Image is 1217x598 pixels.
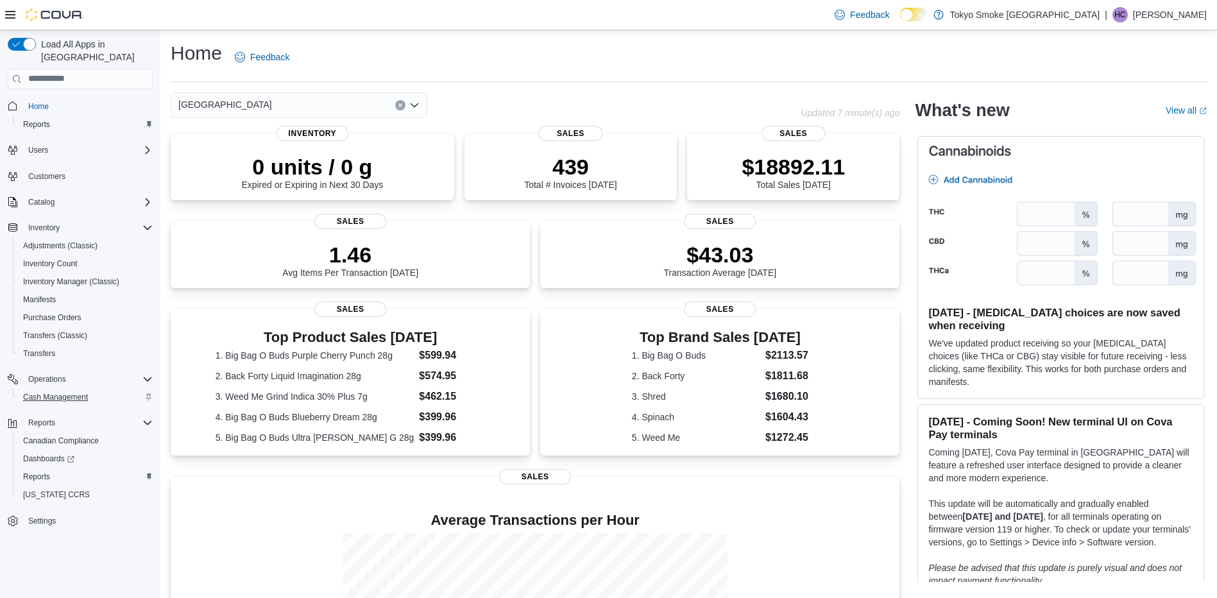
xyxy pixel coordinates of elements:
[18,433,153,448] span: Canadian Compliance
[18,117,153,132] span: Reports
[230,44,294,70] a: Feedback
[18,256,83,271] a: Inventory Count
[13,309,158,327] button: Purchase Orders
[409,100,420,110] button: Open list of options
[13,345,158,363] button: Transfers
[23,392,88,402] span: Cash Management
[28,101,49,112] span: Home
[26,8,83,21] img: Cova
[241,154,383,180] p: 0 units / 0 g
[3,511,158,530] button: Settings
[23,454,74,464] span: Dashboards
[250,51,289,64] span: Feedback
[18,451,153,466] span: Dashboards
[765,348,808,363] dd: $2113.57
[18,469,55,484] a: Reports
[18,292,61,307] a: Manifests
[18,328,153,343] span: Transfers (Classic)
[23,142,153,158] span: Users
[1112,7,1128,22] div: Heather Chafe
[314,302,386,317] span: Sales
[18,274,124,289] a: Inventory Manager (Classic)
[3,414,158,432] button: Reports
[18,292,153,307] span: Manifests
[830,2,894,28] a: Feedback
[395,100,405,110] button: Clear input
[3,193,158,211] button: Catalog
[13,291,158,309] button: Manifests
[1105,7,1107,22] p: |
[8,92,153,564] nav: Complex example
[241,154,383,190] div: Expired or Expiring in Next 30 Days
[23,277,119,287] span: Inventory Manager (Classic)
[28,197,55,207] span: Catalog
[18,451,80,466] a: Dashboards
[216,431,414,444] dt: 5. Big Bag O Buds Ultra [PERSON_NAME] G 28g
[13,327,158,345] button: Transfers (Classic)
[801,108,899,118] p: Updated 7 minute(s) ago
[3,141,158,159] button: Users
[28,171,65,182] span: Customers
[13,273,158,291] button: Inventory Manager (Classic)
[23,142,53,158] button: Users
[18,328,92,343] a: Transfers (Classic)
[419,409,485,425] dd: $399.96
[28,223,60,233] span: Inventory
[524,154,617,180] p: 439
[23,194,153,210] span: Catalog
[632,370,760,382] dt: 2. Back Forty
[419,348,485,363] dd: $599.94
[928,415,1193,441] h3: [DATE] - Coming Soon! New terminal UI on Cova Pay terminals
[23,98,153,114] span: Home
[664,242,777,268] p: $43.03
[13,432,158,450] button: Canadian Compliance
[181,513,889,528] h4: Average Transactions per Hour
[632,411,760,423] dt: 4. Spinach
[23,312,81,323] span: Purchase Orders
[928,563,1182,586] em: Please be advised that this update is purely visual and does not impact payment functionality.
[23,220,65,235] button: Inventory
[23,372,153,387] span: Operations
[216,411,414,423] dt: 4. Big Bag O Buds Blueberry Dream 28g
[13,468,158,486] button: Reports
[765,368,808,384] dd: $1811.68
[632,349,760,362] dt: 1. Big Bag O Buds
[632,330,808,345] h3: Top Brand Sales [DATE]
[178,97,272,112] span: [GEOGRAPHIC_DATA]
[36,38,153,64] span: Load All Apps in [GEOGRAPHIC_DATA]
[3,97,158,115] button: Home
[419,430,485,445] dd: $399.96
[1199,107,1207,115] svg: External link
[216,349,414,362] dt: 1. Big Bag O Buds Purple Cherry Punch 28g
[277,126,348,141] span: Inventory
[742,154,845,180] p: $18892.11
[18,117,55,132] a: Reports
[419,389,485,404] dd: $462.15
[28,374,66,384] span: Operations
[1114,7,1125,22] span: HC
[23,415,60,431] button: Reports
[419,368,485,384] dd: $574.95
[850,8,889,21] span: Feedback
[216,330,486,345] h3: Top Product Sales [DATE]
[171,40,222,66] h1: Home
[23,330,87,341] span: Transfers (Classic)
[23,436,99,446] span: Canadian Compliance
[216,370,414,382] dt: 2. Back Forty Liquid Imagination 28g
[765,430,808,445] dd: $1272.45
[1166,105,1207,115] a: View allExternal link
[18,256,153,271] span: Inventory Count
[18,274,153,289] span: Inventory Manager (Classic)
[23,241,98,251] span: Adjustments (Classic)
[13,486,158,504] button: [US_STATE] CCRS
[18,238,153,253] span: Adjustments (Classic)
[18,346,153,361] span: Transfers
[950,7,1100,22] p: Tokyo Smoke [GEOGRAPHIC_DATA]
[13,115,158,133] button: Reports
[18,469,153,484] span: Reports
[18,310,87,325] a: Purchase Orders
[928,446,1193,484] p: Coming [DATE], Cova Pay terminal in [GEOGRAPHIC_DATA] will feature a refreshed user interface des...
[23,295,56,305] span: Manifests
[962,511,1043,522] strong: [DATE] and [DATE]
